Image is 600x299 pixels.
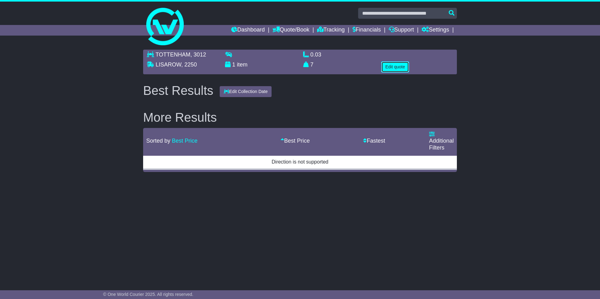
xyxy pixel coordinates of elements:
a: Settings [422,25,449,36]
a: Fastest [363,138,385,144]
a: Dashboard [231,25,265,36]
a: Additional Filters [429,131,454,151]
a: Support [389,25,414,36]
span: LISAROW [156,61,181,68]
button: Edit Collection Date [220,86,272,97]
span: © One World Courier 2025. All rights reserved. [103,292,193,297]
td: Direction is not supported [143,155,457,169]
a: Best Price [172,138,197,144]
div: Best Results [140,84,217,97]
span: TOTTENHAM [156,51,191,58]
span: , 3012 [190,51,206,58]
span: 0.03 [310,51,321,58]
span: 7 [310,61,313,68]
h2: More Results [143,110,457,124]
span: , 2250 [181,61,197,68]
span: Sorted by [146,138,170,144]
a: Best Price [281,138,310,144]
span: item [237,61,247,68]
a: Financials [352,25,381,36]
a: Quote/Book [272,25,309,36]
button: Edit quote [381,61,409,72]
a: Tracking [317,25,345,36]
span: 1 [232,61,235,68]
